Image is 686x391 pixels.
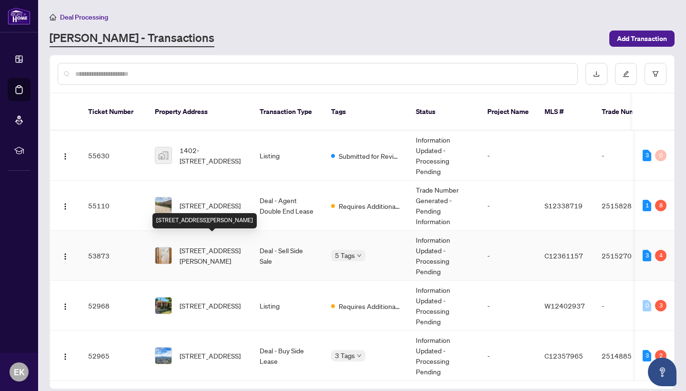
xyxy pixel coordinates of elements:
img: Logo [61,353,69,360]
td: 55110 [81,181,147,231]
button: edit [615,63,637,85]
span: W12402937 [545,301,585,310]
td: Information Updated - Processing Pending [408,281,480,331]
span: [STREET_ADDRESS] [180,300,241,311]
td: Deal - Sell Side Sale [252,231,323,281]
td: - [480,281,537,331]
span: Deal Processing [60,13,108,21]
th: Tags [323,93,408,131]
td: 2515270 [594,231,661,281]
img: thumbnail-img [155,247,171,264]
td: 53873 [81,231,147,281]
div: 2 [655,350,666,361]
span: edit [623,71,629,77]
button: Logo [58,248,73,263]
button: filter [645,63,666,85]
span: 3 Tags [335,350,355,361]
th: Project Name [480,93,537,131]
span: EK [14,365,25,379]
td: - [594,131,661,181]
td: 2514885 [594,331,661,381]
td: Information Updated - Processing Pending [408,331,480,381]
button: Logo [58,298,73,313]
td: Deal - Agent Double End Lease [252,181,323,231]
button: Open asap [648,358,676,386]
span: Submitted for Review [339,151,401,161]
div: 4 [655,250,666,261]
span: 1402-[STREET_ADDRESS] [180,145,244,166]
td: Trade Number Generated - Pending Information [408,181,480,231]
th: Transaction Type [252,93,323,131]
img: logo [8,7,30,25]
td: 52965 [81,331,147,381]
button: Logo [58,148,73,163]
td: - [480,131,537,181]
span: C12357965 [545,351,583,360]
td: Listing [252,131,323,181]
span: [STREET_ADDRESS][PERSON_NAME] [180,245,244,266]
button: Add Transaction [609,31,675,47]
th: Ticket Number [81,93,147,131]
div: 3 [643,150,651,161]
td: Information Updated - Processing Pending [408,131,480,181]
a: [PERSON_NAME] - Transactions [50,30,214,47]
button: Logo [58,198,73,213]
img: thumbnail-img [155,197,171,214]
div: 8 [655,200,666,211]
img: Logo [61,153,69,160]
span: Add Transaction [617,31,667,46]
td: - [480,181,537,231]
td: Information Updated - Processing Pending [408,231,480,281]
img: Logo [61,303,69,310]
span: down [357,253,362,258]
button: download [585,63,607,85]
td: Listing [252,281,323,331]
td: - [594,281,661,331]
div: 0 [643,300,651,311]
div: 0 [655,150,666,161]
span: C12361157 [545,251,583,260]
div: 3 [643,250,651,261]
td: 55630 [81,131,147,181]
span: [STREET_ADDRESS] [180,200,241,211]
td: Deal - Buy Side Lease [252,331,323,381]
td: - [480,231,537,281]
img: thumbnail-img [155,348,171,364]
th: MLS # [537,93,594,131]
span: down [357,353,362,358]
img: Logo [61,253,69,260]
div: 3 [655,300,666,311]
td: - [480,331,537,381]
span: home [50,14,56,21]
th: Trade Number [594,93,661,131]
div: 3 [643,350,651,361]
div: [STREET_ADDRESS][PERSON_NAME] [152,213,257,228]
th: Status [408,93,480,131]
span: filter [652,71,659,77]
img: thumbnail-img [155,298,171,314]
span: 5 Tags [335,250,355,261]
td: 52968 [81,281,147,331]
span: Requires Additional Docs [339,201,401,211]
img: thumbnail-img [155,147,171,164]
div: 1 [643,200,651,211]
img: Logo [61,203,69,210]
span: Requires Additional Docs [339,301,401,311]
span: download [593,71,600,77]
td: 2515828 [594,181,661,231]
span: [STREET_ADDRESS] [180,350,241,361]
span: S12338719 [545,201,583,210]
button: Logo [58,348,73,363]
th: Property Address [147,93,252,131]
